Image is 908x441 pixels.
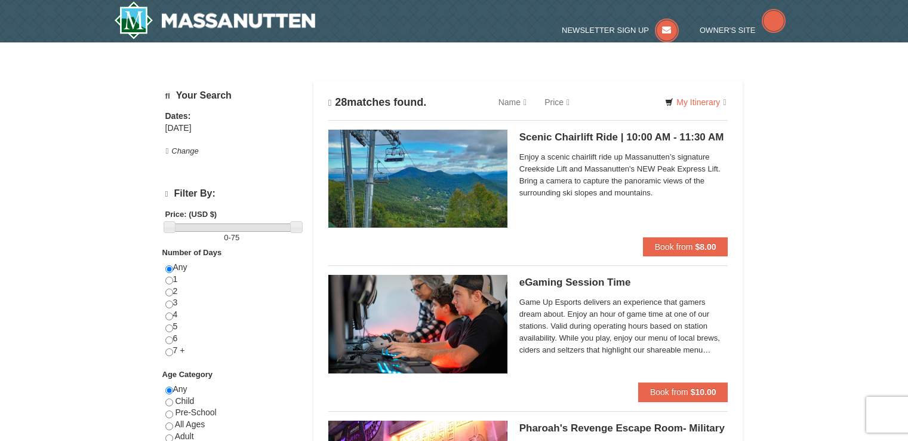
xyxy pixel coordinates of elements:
[519,131,728,143] h5: Scenic Chairlift Ride | 10:00 AM - 11:30 AM
[335,96,347,108] span: 28
[114,1,316,39] img: Massanutten Resort Logo
[165,90,298,102] h5: Your Search
[175,396,194,406] span: Child
[175,419,205,429] span: All Ages
[165,210,217,219] strong: Price: (USD $)
[224,233,228,242] span: 0
[165,111,191,121] strong: Dates:
[655,242,693,252] span: Book from
[162,248,222,257] strong: Number of Days
[490,90,535,114] a: Name
[519,422,728,434] h5: Pharoah's Revenge Escape Room- Military
[165,188,298,200] h4: Filter By:
[562,26,649,35] span: Newsletter Sign Up
[165,262,298,369] div: Any 1 2 3 4 5 6 7 +
[162,370,213,379] strong: Age Category
[657,93,734,111] a: My Itinerary
[650,387,688,397] span: Book from
[638,382,728,402] button: Book from $10.00
[700,26,756,35] span: Owner's Site
[165,232,298,244] label: -
[231,233,239,242] span: 75
[519,296,728,356] span: Game Up Esports delivers an experience that gamers dream about. Enjoy an hour of game time at one...
[535,90,578,114] a: Price
[175,408,216,417] span: Pre-School
[328,130,507,228] img: 24896431-1-a2e2611b.jpg
[700,26,786,35] a: Owner's Site
[165,122,298,134] div: [DATE]
[114,1,316,39] a: Massanutten Resort
[519,151,728,199] span: Enjoy a scenic chairlift ride up Massanutten’s signature Creekside Lift and Massanutten's NEW Pea...
[328,275,507,373] img: 19664770-34-0b975b5b.jpg
[691,387,716,397] strong: $10.00
[175,431,194,441] span: Adult
[519,277,728,289] h5: eGaming Session Time
[562,26,679,35] a: Newsletter Sign Up
[165,145,199,158] button: Change
[643,237,728,256] button: Book from $8.00
[328,96,427,109] h4: matches found.
[695,242,716,252] strong: $8.00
